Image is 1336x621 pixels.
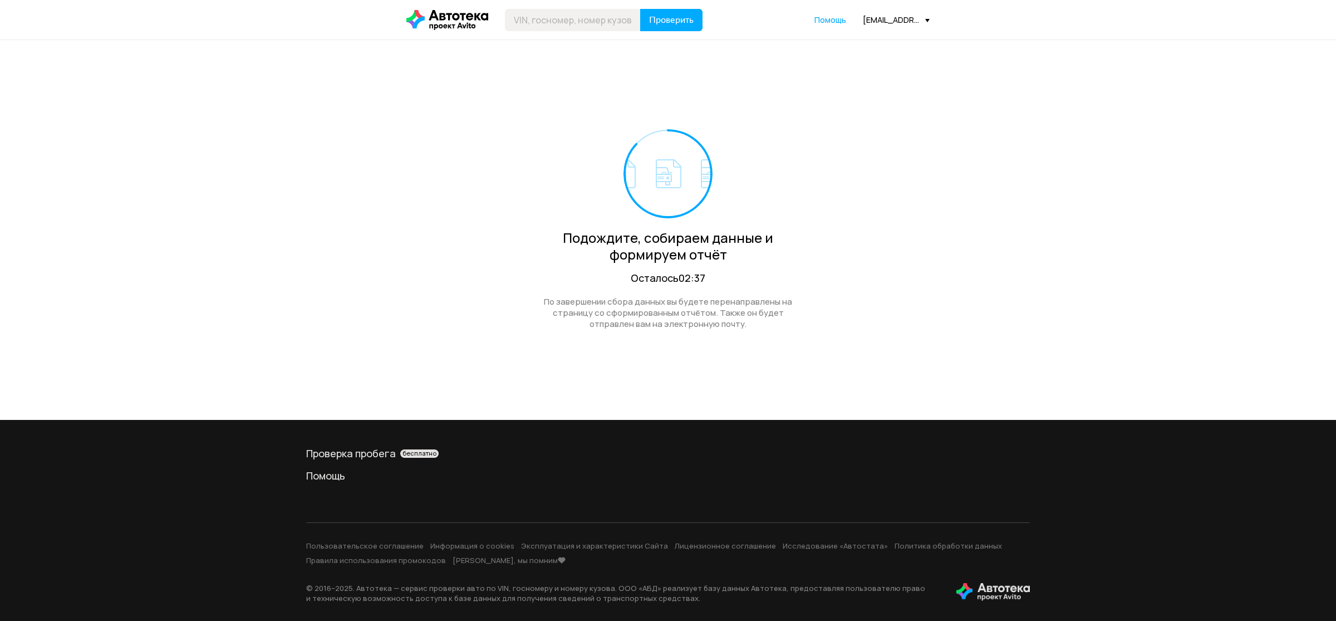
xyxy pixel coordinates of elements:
a: Исследование «Автостата» [783,541,888,551]
a: Помощь [814,14,846,26]
a: Помощь [306,469,1030,482]
a: Лицензионное соглашение [675,541,776,551]
div: Осталось 02:37 [532,271,804,285]
span: Проверить [649,16,694,25]
span: Помощь [814,14,846,25]
a: Информация о cookies [430,541,514,551]
div: Проверка пробега [306,447,1030,460]
div: Подождите, собираем данные и формируем отчёт [532,229,804,263]
button: Проверить [640,9,703,31]
div: По завершении сбора данных вы будете перенаправлены на страницу со сформированным отчётом. Также ... [532,296,804,330]
p: © 2016– 2025 . Автотека — сервис проверки авто по VIN, госномеру и номеру кузова. ООО «АБД» реали... [306,583,939,603]
a: [PERSON_NAME], мы помним [453,555,566,565]
a: Политика обработки данных [895,541,1002,551]
a: Правила использования промокодов [306,555,446,565]
img: tWS6KzJlK1XUpy65r7uaHVIs4JI6Dha8Nraz9T2hA03BhoCc4MtbvZCxBLwJIh+mQSIAkLBJpqMoKVdP8sONaFJLCz6I0+pu7... [956,583,1030,601]
a: Эксплуатация и характеристики Сайта [521,541,668,551]
input: VIN, госномер, номер кузова [505,9,641,31]
a: Пользовательское соглашение [306,541,424,551]
span: бесплатно [402,449,436,457]
a: Проверка пробегабесплатно [306,447,1030,460]
div: [EMAIL_ADDRESS][DOMAIN_NAME] [863,14,930,25]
